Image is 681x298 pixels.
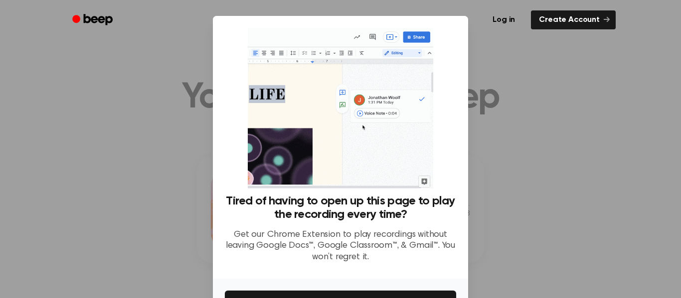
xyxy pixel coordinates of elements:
[531,10,616,29] a: Create Account
[225,195,456,221] h3: Tired of having to open up this page to play the recording every time?
[483,8,525,31] a: Log in
[225,229,456,263] p: Get our Chrome Extension to play recordings without leaving Google Docs™, Google Classroom™, & Gm...
[248,28,433,189] img: Beep extension in action
[65,10,122,30] a: Beep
